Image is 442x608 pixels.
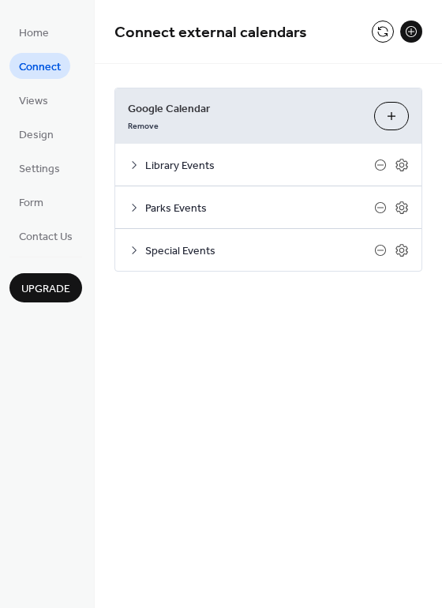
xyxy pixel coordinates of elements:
[19,93,48,110] span: Views
[9,53,70,79] a: Connect
[9,155,69,181] a: Settings
[128,121,159,132] span: Remove
[128,101,361,118] span: Google Calendar
[9,87,58,113] a: Views
[145,201,374,217] span: Parks Events
[114,17,307,48] span: Connect external calendars
[145,158,374,175] span: Library Events
[19,25,49,42] span: Home
[19,127,54,144] span: Design
[19,59,61,76] span: Connect
[19,229,73,246] span: Contact Us
[145,243,374,260] span: Special Events
[9,189,53,215] a: Form
[9,121,63,147] a: Design
[9,273,82,302] button: Upgrade
[19,161,60,178] span: Settings
[21,281,70,298] span: Upgrade
[9,223,82,249] a: Contact Us
[9,19,58,45] a: Home
[19,195,43,212] span: Form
